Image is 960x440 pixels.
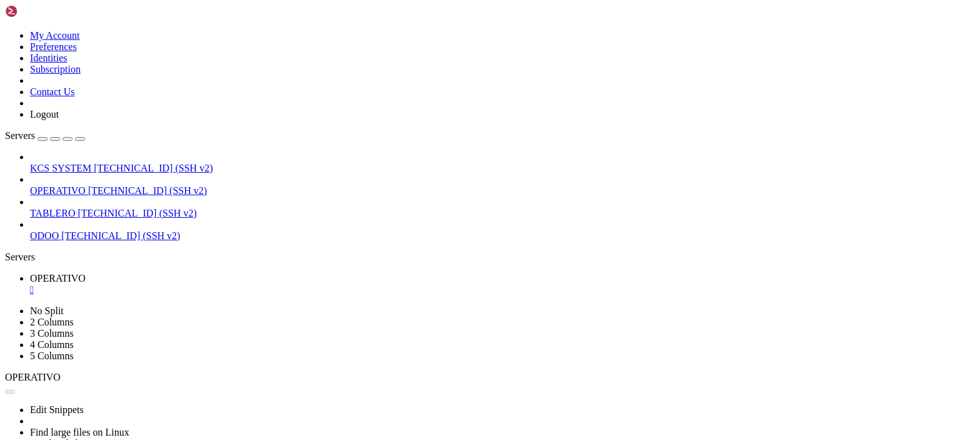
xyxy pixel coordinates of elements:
[30,208,76,218] span: TABLERO
[30,185,86,196] span: OPERATIVO
[78,208,197,218] span: [TECHNICAL_ID] (SSH v2)
[5,130,85,141] a: Servers
[30,219,955,242] li: ODOO [TECHNICAL_ID] (SSH v2)
[94,163,212,173] span: [TECHNICAL_ID] (SSH v2)
[30,163,955,174] a: KCS SYSTEM [TECHNICAL_ID] (SSH v2)
[30,163,91,173] span: KCS SYSTEM
[30,427,129,437] a: Find large files on Linux
[5,16,10,26] div: (0, 1)
[30,174,955,197] li: OPERATIVO [TECHNICAL_ID] (SSH v2)
[30,284,955,295] a: 
[30,350,74,361] a: 5 Columns
[30,30,80,41] a: My Account
[88,185,207,196] span: [TECHNICAL_ID] (SSH v2)
[30,53,67,63] a: Identities
[30,404,84,415] a: Edit Snippets
[30,230,59,241] span: ODOO
[5,130,35,141] span: Servers
[30,41,77,52] a: Preferences
[30,64,81,74] a: Subscription
[30,197,955,219] li: TABLERO [TECHNICAL_ID] (SSH v2)
[30,305,64,316] a: No Split
[5,372,61,382] span: OPERATIVO
[30,86,75,97] a: Contact Us
[30,185,955,197] a: OPERATIVO [TECHNICAL_ID] (SSH v2)
[5,5,797,16] x-row: Connecting [TECHNICAL_ID]...
[30,109,59,120] a: Logout
[30,273,86,284] span: OPERATIVO
[30,273,955,295] a: OPERATIVO
[30,328,74,339] a: 3 Columns
[5,252,955,263] div: Servers
[5,5,77,18] img: Shellngn
[30,317,74,327] a: 2 Columns
[30,151,955,174] li: KCS SYSTEM [TECHNICAL_ID] (SSH v2)
[61,230,180,241] span: [TECHNICAL_ID] (SSH v2)
[30,230,955,242] a: ODOO [TECHNICAL_ID] (SSH v2)
[30,339,74,350] a: 4 Columns
[30,208,955,219] a: TABLERO [TECHNICAL_ID] (SSH v2)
